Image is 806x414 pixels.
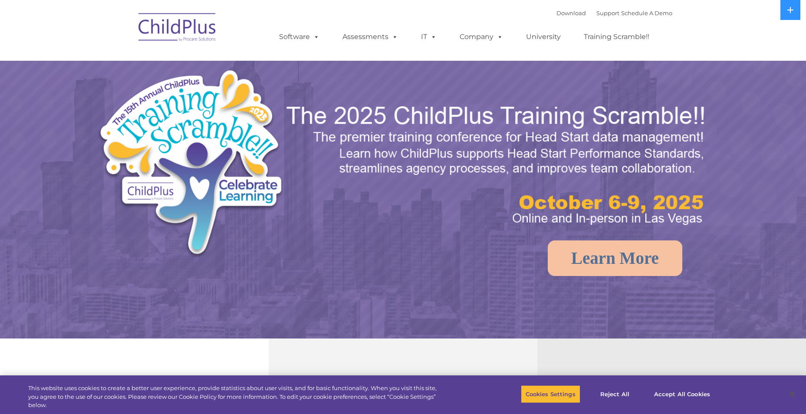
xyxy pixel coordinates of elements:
img: ChildPlus by Procare Solutions [134,7,221,50]
button: Accept All Cookies [649,385,715,403]
button: Close [783,384,802,404]
a: Download [556,10,586,16]
a: Schedule A Demo [621,10,672,16]
a: Support [596,10,619,16]
button: Reject All [588,385,642,403]
a: Training Scramble!! [575,28,658,46]
a: Assessments [334,28,407,46]
a: University [517,28,569,46]
a: Company [451,28,512,46]
a: Learn More [548,240,682,276]
button: Cookies Settings [521,385,580,403]
a: Software [270,28,328,46]
div: This website uses cookies to create a better user experience, provide statistics about user visit... [28,384,443,410]
font: | [556,10,672,16]
a: IT [412,28,445,46]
